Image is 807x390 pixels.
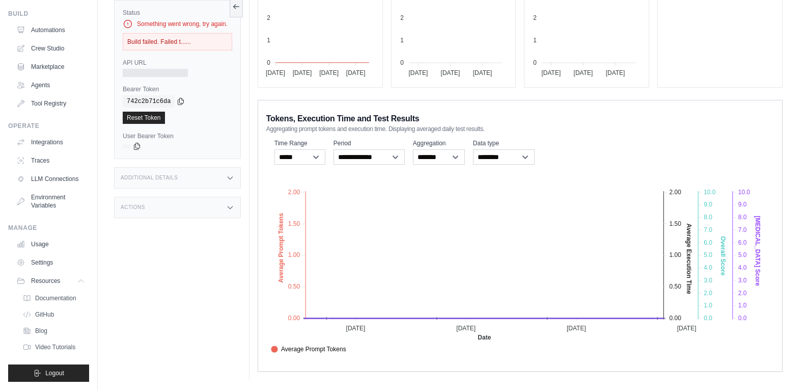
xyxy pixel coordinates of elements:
[277,213,284,283] text: Average Prompt Tokens
[12,273,89,289] button: Resources
[123,9,232,17] label: Status
[606,69,625,76] tspan: [DATE]
[12,59,89,75] a: Marketplace
[346,325,365,332] tspan: [DATE]
[8,122,89,130] div: Operate
[456,325,476,332] tspan: [DATE]
[12,189,89,214] a: Environment Variables
[413,139,465,147] label: Aggregation
[123,112,165,124] a: Reset Token
[534,59,537,66] tspan: 0
[12,77,89,93] a: Agents
[685,223,692,294] text: Average Execution Time
[704,239,712,246] tspan: 6.0
[288,283,300,290] tspan: 0.50
[669,189,681,196] tspan: 2.00
[267,14,270,21] tspan: 2
[473,139,535,147] label: Data type
[123,85,232,93] label: Bearer Token
[669,220,681,227] tspan: 1.50
[292,69,312,76] tspan: [DATE]
[346,69,366,76] tspan: [DATE]
[677,325,697,332] tspan: [DATE]
[12,134,89,150] a: Integrations
[534,37,537,44] tspan: 1
[669,251,681,258] tspan: 1.00
[704,315,712,322] tspan: 0.0
[738,302,747,309] tspan: 1.0
[18,307,89,322] a: GitHub
[12,152,89,169] a: Traces
[123,59,232,67] label: API URL
[738,315,747,322] tspan: 0.0
[18,340,89,354] a: Video Tutorials
[400,59,404,66] tspan: 0
[123,95,175,108] code: 742c2b71c6da
[400,37,404,44] tspan: 1
[738,290,747,297] tspan: 2.0
[333,139,405,147] label: Period
[8,224,89,232] div: Manage
[35,343,75,351] span: Video Tutorials
[12,171,89,187] a: LLM Connections
[400,14,404,21] tspan: 2
[18,324,89,338] a: Blog
[472,69,492,76] tspan: [DATE]
[8,10,89,18] div: Build
[738,251,747,258] tspan: 5.0
[704,226,712,233] tspan: 7.0
[121,175,178,181] h3: Additional Details
[123,19,232,29] div: Something went wrong, try again.
[274,139,325,147] label: Time Range
[704,189,716,196] tspan: 10.0
[266,113,420,125] span: Tokens, Execution Time and Test Results
[12,236,89,252] a: Usage
[267,37,270,44] tspan: 1
[18,291,89,305] a: Documentation
[704,201,712,208] tspan: 9.0
[738,264,747,271] tspan: 4.0
[704,290,712,297] tspan: 2.0
[267,59,270,66] tspan: 0
[478,334,491,341] text: Date
[567,325,586,332] tspan: [DATE]
[704,214,712,221] tspan: 8.0
[669,283,681,290] tspan: 0.50
[704,277,712,284] tspan: 3.0
[319,69,339,76] tspan: [DATE]
[45,369,64,377] span: Logout
[574,69,593,76] tspan: [DATE]
[754,216,761,286] text: [MEDICAL_DATA] Score
[738,239,747,246] tspan: 6.0
[408,69,428,76] tspan: [DATE]
[288,220,300,227] tspan: 1.50
[121,204,145,211] h3: Actions
[35,327,47,335] span: Blog
[266,125,485,133] span: Aggregating prompt tokens and execution time. Displaying averaged daily test results.
[704,251,712,258] tspan: 5.0
[35,310,54,319] span: GitHub
[756,341,807,390] iframe: Chat Widget
[669,315,681,322] tspan: 0.00
[271,345,346,354] span: Average Prompt Tokens
[12,22,89,38] a: Automations
[31,277,60,285] span: Resources
[738,201,747,208] tspan: 9.0
[123,132,232,140] label: User Bearer Token
[738,189,750,196] tspan: 10.0
[12,95,89,112] a: Tool Registry
[542,69,561,76] tspan: [DATE]
[288,251,300,258] tspan: 1.00
[738,277,747,284] tspan: 3.0
[719,236,727,276] text: Overall Score
[8,365,89,382] button: Logout
[12,40,89,57] a: Crew Studio
[738,226,747,233] tspan: 7.0
[123,33,232,50] div: Build failed. Failed t......
[35,294,76,302] span: Documentation
[704,302,712,309] tspan: 1.0
[266,69,285,76] tspan: [DATE]
[440,69,460,76] tspan: [DATE]
[288,315,300,322] tspan: 0.00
